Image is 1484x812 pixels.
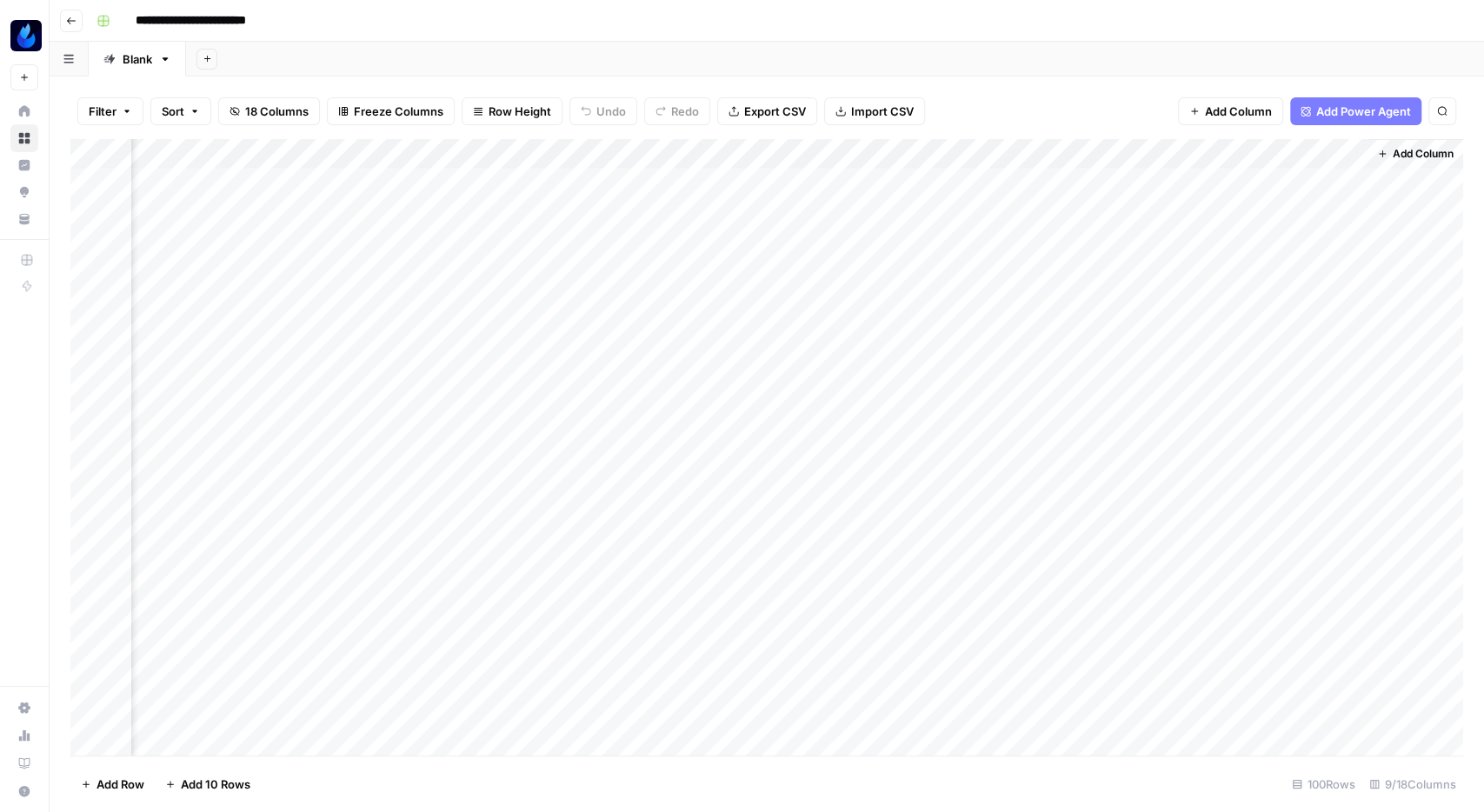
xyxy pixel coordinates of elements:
[181,775,250,793] span: Add 10 Rows
[717,97,817,125] button: Export CSV
[10,178,38,206] a: Opportunities
[1316,103,1411,120] span: Add Power Agent
[218,97,320,125] button: 18 Columns
[1362,770,1463,798] div: 9/18 Columns
[10,694,38,722] a: Settings
[354,103,443,120] span: Freeze Columns
[824,97,925,125] button: Import CSV
[327,97,455,125] button: Freeze Columns
[96,775,144,793] span: Add Row
[1178,97,1283,125] button: Add Column
[671,103,699,120] span: Redo
[10,205,38,233] a: Your Data
[644,97,710,125] button: Redo
[462,97,562,125] button: Row Height
[1285,770,1362,798] div: 100 Rows
[1205,103,1272,120] span: Add Column
[596,103,626,120] span: Undo
[489,103,551,120] span: Row Height
[10,14,38,57] button: Workspace: AgentFire Content
[10,722,38,749] a: Usage
[10,749,38,777] a: Learning Hub
[162,103,184,120] span: Sort
[77,97,143,125] button: Filter
[10,124,38,152] a: Browse
[10,151,38,179] a: Insights
[155,770,261,798] button: Add 10 Rows
[10,777,38,805] button: Help + Support
[10,97,38,125] a: Home
[1393,146,1454,162] span: Add Column
[70,770,155,798] button: Add Row
[851,103,914,120] span: Import CSV
[1370,143,1461,165] button: Add Column
[1290,97,1421,125] button: Add Power Agent
[150,97,211,125] button: Sort
[123,50,152,68] div: Blank
[89,103,116,120] span: Filter
[89,42,186,77] a: Blank
[569,97,637,125] button: Undo
[744,103,806,120] span: Export CSV
[245,103,309,120] span: 18 Columns
[10,20,42,51] img: AgentFire Content Logo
